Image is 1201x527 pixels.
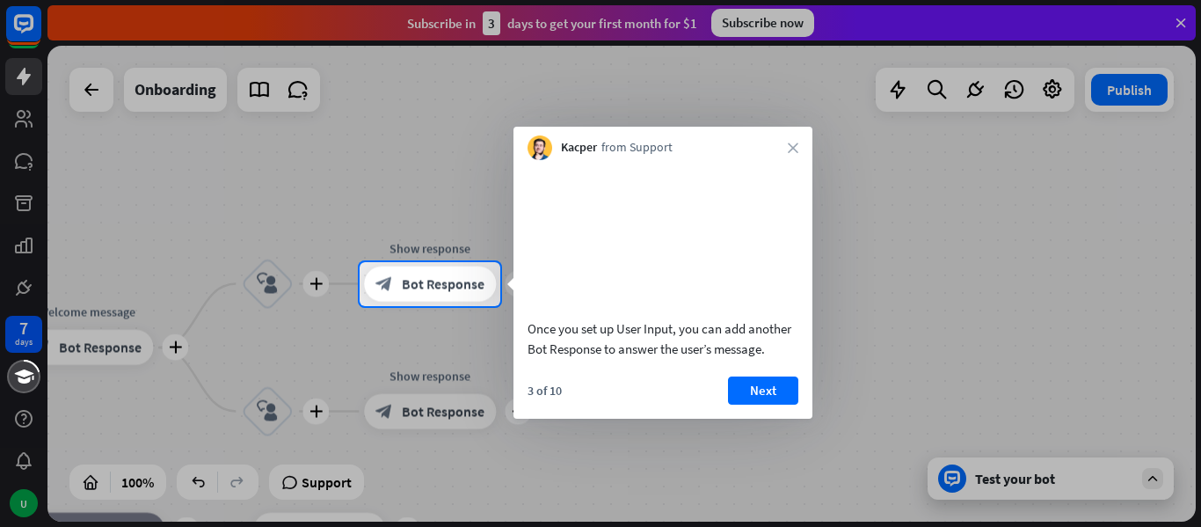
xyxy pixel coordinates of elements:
[528,318,798,359] div: Once you set up User Input, you can add another Bot Response to answer the user’s message.
[788,143,798,153] i: close
[14,7,67,60] button: Open LiveChat chat widget
[601,139,673,157] span: from Support
[561,139,597,157] span: Kacper
[728,377,798,405] button: Next
[402,275,484,293] span: Bot Response
[528,383,562,399] div: 3 of 10
[375,275,393,293] i: block_bot_response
